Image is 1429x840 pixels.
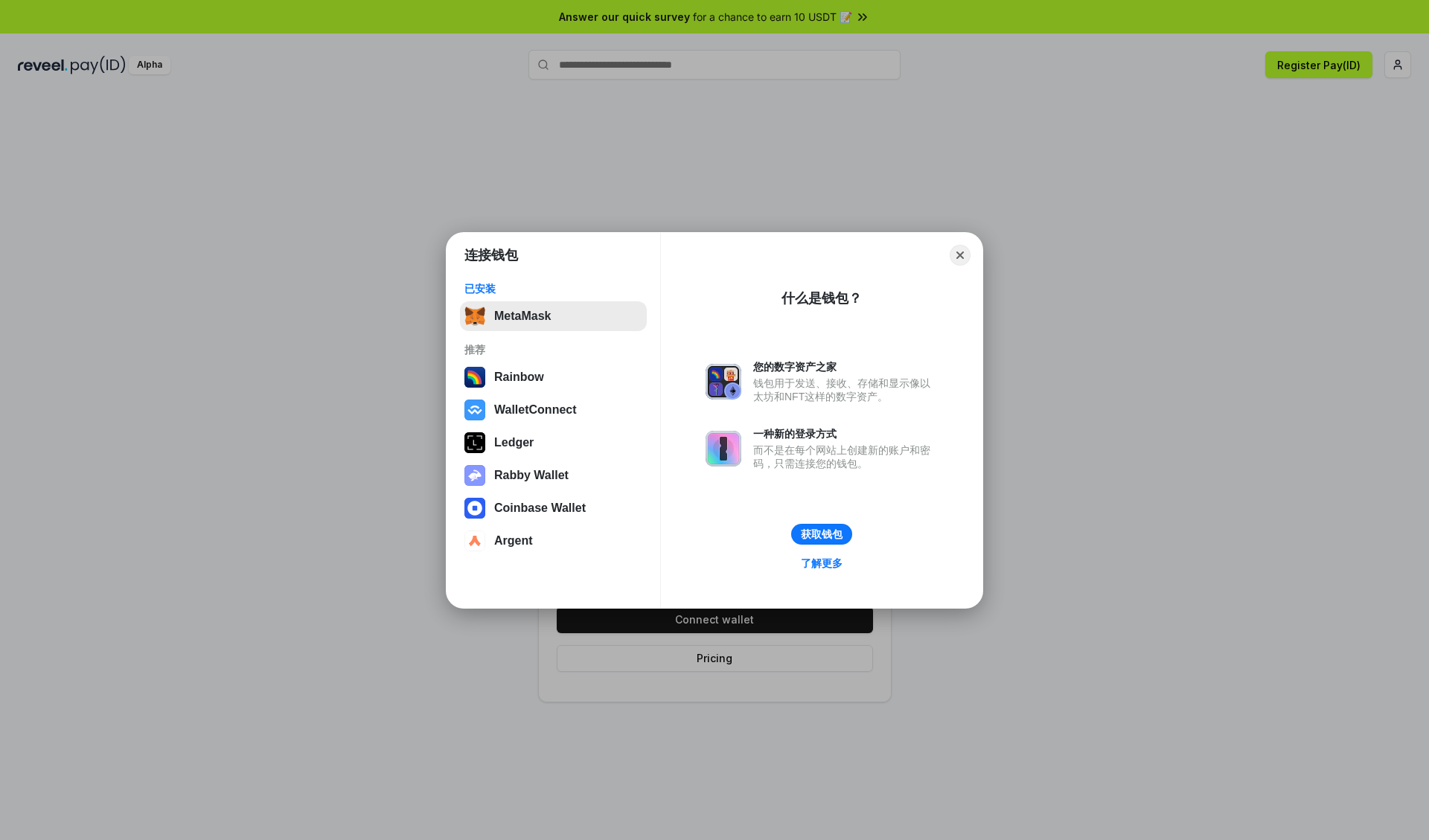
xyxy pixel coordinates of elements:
[464,306,485,327] img: svg+xml,%3Csvg%20fill%3D%22none%22%20height%3D%2233%22%20viewBox%3D%220%200%2035%2033%22%20width%...
[464,343,642,356] div: 推荐
[494,469,569,482] div: Rabby Wallet
[494,371,544,384] div: Rainbow
[464,282,642,295] div: 已安装
[460,461,647,490] button: Rabby Wallet
[460,526,647,556] button: Argent
[464,465,485,486] img: svg+xml,%3Csvg%20xmlns%3D%22http%3A%2F%2Fwww.w3.org%2F2000%2Fsvg%22%20fill%3D%22none%22%20viewBox...
[791,524,852,545] button: 获取钱包
[753,427,938,440] div: 一种新的登录方式
[706,364,741,400] img: svg+xml,%3Csvg%20xmlns%3D%22http%3A%2F%2Fwww.w3.org%2F2000%2Fsvg%22%20fill%3D%22none%22%20viewBox...
[460,395,647,425] button: WalletConnect
[494,403,577,417] div: WalletConnect
[494,534,533,548] div: Argent
[494,310,551,323] div: MetaMask
[753,376,938,403] div: 钱包用于发送、接收、存储和显示像以太坊和NFT这样的数字资产。
[801,557,843,570] div: 了解更多
[464,432,485,453] img: svg+xml,%3Csvg%20xmlns%3D%22http%3A%2F%2Fwww.w3.org%2F2000%2Fsvg%22%20width%3D%2228%22%20height%3...
[460,301,647,331] button: MetaMask
[464,246,518,264] h1: 连接钱包
[464,400,485,420] img: svg+xml,%3Csvg%20width%3D%2228%22%20height%3D%2228%22%20viewBox%3D%220%200%2028%2028%22%20fill%3D...
[753,443,938,470] div: 而不是在每个网站上创建新的账户和密码，只需连接您的钱包。
[460,362,647,392] button: Rainbow
[494,436,534,449] div: Ledger
[753,360,938,373] div: 您的数字资产之家
[460,493,647,523] button: Coinbase Wallet
[950,245,971,266] button: Close
[801,528,843,541] div: 获取钱包
[792,554,851,573] a: 了解更多
[706,431,741,467] img: svg+xml,%3Csvg%20xmlns%3D%22http%3A%2F%2Fwww.w3.org%2F2000%2Fsvg%22%20fill%3D%22none%22%20viewBox...
[464,498,485,519] img: svg+xml,%3Csvg%20width%3D%2228%22%20height%3D%2228%22%20viewBox%3D%220%200%2028%2028%22%20fill%3D...
[460,428,647,458] button: Ledger
[494,501,586,515] div: Coinbase Wallet
[464,530,485,551] img: svg+xml,%3Csvg%20width%3D%2228%22%20height%3D%2228%22%20viewBox%3D%220%200%2028%2028%22%20fill%3D...
[781,289,862,307] div: 什么是钱包？
[464,367,485,388] img: svg+xml,%3Csvg%20width%3D%22120%22%20height%3D%22120%22%20viewBox%3D%220%200%20120%20120%22%20fil...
